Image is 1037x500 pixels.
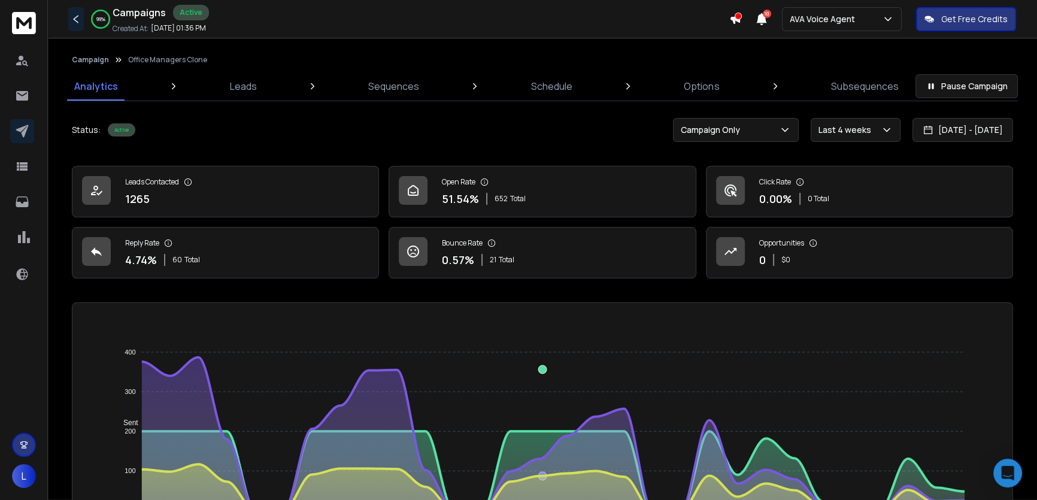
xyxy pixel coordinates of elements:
button: L [12,464,36,488]
p: Office Managers Clone [128,55,207,65]
a: Open Rate51.54%652Total [389,166,696,217]
a: Bounce Rate0.57%21Total [389,227,696,278]
div: Active [173,5,209,20]
a: Analytics [67,72,125,101]
span: 10 [763,10,771,18]
p: Last 4 weeks [818,124,876,136]
tspan: 200 [125,428,135,435]
span: Total [184,255,200,265]
p: [DATE] 01:36 PM [151,23,206,33]
p: Sequences [368,79,419,93]
p: Analytics [74,79,118,93]
a: Subsequences [824,72,906,101]
p: Get Free Credits [941,13,1008,25]
p: 0 [759,251,766,268]
a: Opportunities0$0 [706,227,1013,278]
p: Click Rate [759,177,791,187]
p: 51.54 % [442,190,479,207]
button: Campaign [72,55,109,65]
a: Sequences [361,72,426,101]
tspan: 100 [125,467,135,474]
a: Reply Rate4.74%60Total [72,227,379,278]
span: Total [510,194,526,204]
a: Leads Contacted1265 [72,166,379,217]
div: Open Intercom Messenger [993,459,1022,487]
a: Schedule [524,72,580,101]
p: Status: [72,124,101,136]
span: 60 [172,255,182,265]
span: Sent [114,419,138,427]
p: Bounce Rate [442,238,483,248]
p: Options [684,79,719,93]
tspan: 300 [125,388,135,395]
p: 99 % [96,16,105,23]
span: 21 [490,255,496,265]
p: Open Rate [442,177,475,187]
button: Pause Campaign [915,74,1018,98]
p: 0.00 % [759,190,792,207]
p: Leads [230,79,257,93]
a: Options [677,72,726,101]
p: Reply Rate [125,238,159,248]
span: 652 [495,194,508,204]
p: $ 0 [781,255,790,265]
p: Leads Contacted [125,177,179,187]
span: Total [499,255,514,265]
p: 4.74 % [125,251,157,268]
p: Campaign Only [681,124,745,136]
a: Click Rate0.00%0 Total [706,166,1013,217]
p: Created At: [113,24,148,34]
p: Subsequences [831,79,899,93]
a: Leads [223,72,264,101]
button: [DATE] - [DATE] [912,118,1013,142]
p: 1265 [125,190,150,207]
div: Active [108,123,135,137]
p: 0 Total [808,194,829,204]
tspan: 400 [125,349,135,356]
p: 0.57 % [442,251,474,268]
button: Get Free Credits [916,7,1016,31]
p: Opportunities [759,238,804,248]
p: Schedule [531,79,572,93]
h1: Campaigns [113,5,166,20]
p: AVA Voice Agent [790,13,860,25]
